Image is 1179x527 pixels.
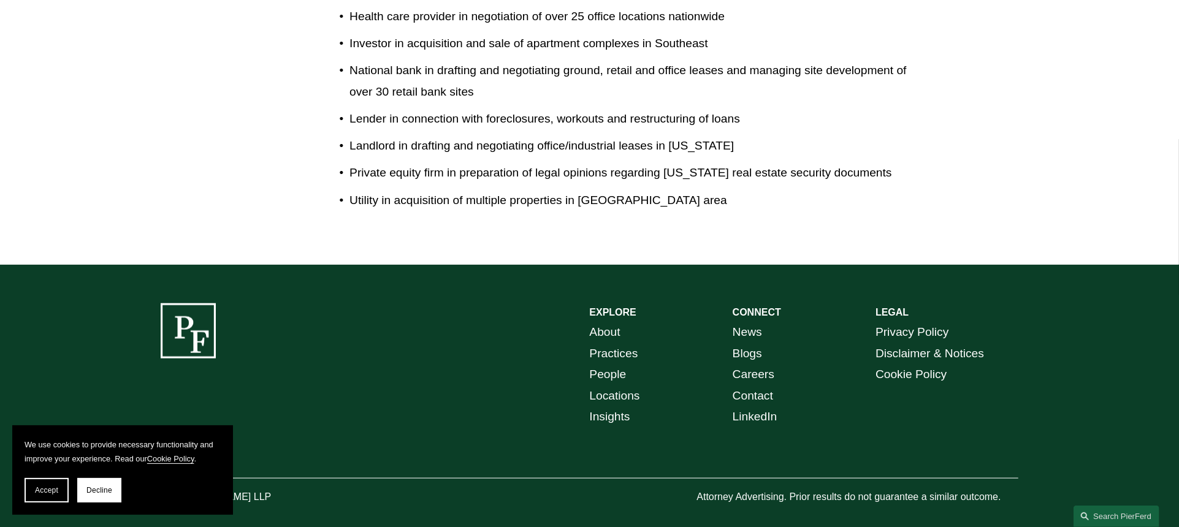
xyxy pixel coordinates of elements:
[733,322,762,343] a: News
[147,454,194,463] a: Cookie Policy
[733,406,777,428] a: LinkedIn
[876,343,984,365] a: Disclaimer & Notices
[590,406,630,428] a: Insights
[590,307,636,317] strong: EXPLORE
[25,478,69,502] button: Accept
[696,488,1018,506] p: Attorney Advertising. Prior results do not guarantee a similar outcome.
[1074,506,1159,527] a: Search this site
[349,60,911,102] p: National bank in drafting and negotiating ground, retail and office leases and managing site deve...
[349,190,911,211] p: Utility in acquisition of multiple properties in [GEOGRAPHIC_DATA] area
[876,364,947,385] a: Cookie Policy
[733,343,762,365] a: Blogs
[349,162,911,184] p: Private equity firm in preparation of legal opinions regarding [US_STATE] real estate security do...
[12,425,233,515] section: Cookie banner
[590,322,620,343] a: About
[25,438,221,466] p: We use cookies to provide necessary functionality and improve your experience. Read our .
[349,135,911,157] p: Landlord in drafting and negotiating office/industrial leases in [US_STATE]
[161,488,340,506] p: © [PERSON_NAME] LLP
[733,385,773,407] a: Contact
[590,364,627,385] a: People
[86,486,112,495] span: Decline
[349,33,911,55] p: Investor in acquisition and sale of apartment complexes in Southeast
[35,486,58,495] span: Accept
[590,343,638,365] a: Practices
[876,322,948,343] a: Privacy Policy
[876,307,909,317] strong: LEGAL
[733,364,774,385] a: Careers
[733,307,781,317] strong: CONNECT
[590,385,640,407] a: Locations
[349,6,911,28] p: Health care provider in negotiation of over 25 office locations nationwide
[349,108,911,130] p: Lender in connection with foreclosures, workouts and restructuring of loans
[77,478,121,502] button: Decline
